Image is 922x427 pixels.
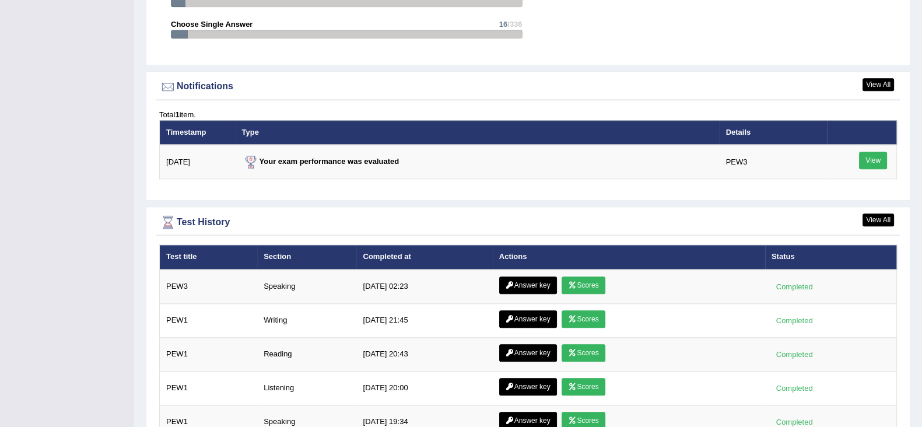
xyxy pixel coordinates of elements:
th: Details [720,120,827,145]
a: View All [863,78,894,91]
td: [DATE] 21:45 [356,303,492,337]
div: Test History [159,213,897,231]
a: Answer key [499,310,557,328]
th: Timestamp [160,120,236,145]
td: PEW3 [720,145,827,179]
div: Completed [772,382,817,394]
div: Completed [772,314,817,327]
th: Actions [493,245,765,269]
div: Total item. [159,109,897,120]
th: Completed at [356,245,492,269]
strong: Choose Single Answer [171,20,253,29]
th: Test title [160,245,258,269]
td: [DATE] 02:23 [356,269,492,304]
td: PEW1 [160,337,258,371]
a: Scores [562,276,605,294]
td: Reading [257,337,356,371]
td: Speaking [257,269,356,304]
a: View All [863,213,894,226]
th: Type [236,120,720,145]
span: /336 [507,20,522,29]
th: Section [257,245,356,269]
a: View [859,152,887,169]
div: Completed [772,348,817,360]
td: PEW3 [160,269,258,304]
td: PEW1 [160,371,258,405]
div: Completed [772,281,817,293]
a: Scores [562,310,605,328]
a: Scores [562,344,605,362]
th: Status [765,245,897,269]
td: [DATE] 20:00 [356,371,492,405]
td: [DATE] [160,145,236,179]
td: PEW1 [160,303,258,337]
a: Scores [562,378,605,395]
div: Notifications [159,78,897,96]
strong: Your exam performance was evaluated [242,157,399,166]
a: Answer key [499,344,557,362]
a: Answer key [499,378,557,395]
a: Answer key [499,276,557,294]
td: Writing [257,303,356,337]
td: [DATE] 20:43 [356,337,492,371]
b: 1 [175,110,179,119]
td: Listening [257,371,356,405]
span: 16 [499,20,507,29]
